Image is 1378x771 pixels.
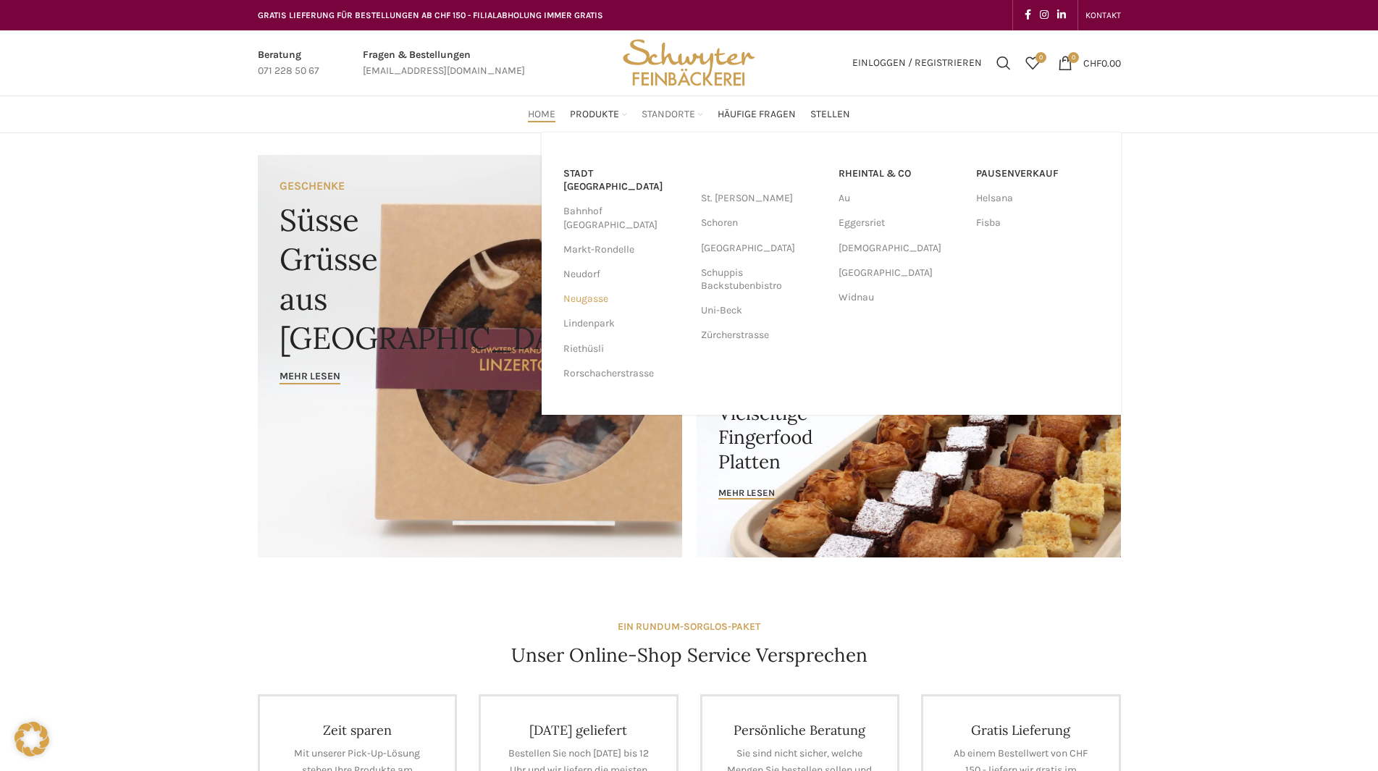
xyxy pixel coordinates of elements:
[563,161,686,199] a: Stadt [GEOGRAPHIC_DATA]
[251,100,1128,129] div: Main navigation
[528,108,555,122] span: Home
[563,337,686,361] a: Riethüsli
[976,161,1099,186] a: Pausenverkauf
[1068,52,1079,63] span: 0
[839,285,962,310] a: Widnau
[1020,5,1035,25] a: Facebook social link
[258,47,319,80] a: Infobox link
[563,199,686,237] a: Bahnhof [GEOGRAPHIC_DATA]
[1018,49,1047,77] a: 0
[989,49,1018,77] a: Suchen
[839,261,962,285] a: [GEOGRAPHIC_DATA]
[563,262,686,287] a: Neudorf
[701,236,824,261] a: [GEOGRAPHIC_DATA]
[852,58,982,68] span: Einloggen / Registrieren
[618,56,760,68] a: Site logo
[701,186,824,211] a: St. [PERSON_NAME]
[1035,52,1046,63] span: 0
[701,261,824,298] a: Schuppis Backstubenbistro
[563,311,686,336] a: Lindenpark
[1085,10,1121,20] span: KONTAKT
[528,100,555,129] a: Home
[810,100,850,129] a: Stellen
[839,236,962,261] a: [DEMOGRAPHIC_DATA]
[570,100,627,129] a: Produkte
[697,355,1121,557] a: Banner link
[511,642,867,668] h4: Unser Online-Shop Service Versprechen
[642,108,695,122] span: Standorte
[701,211,824,235] a: Schoren
[1035,5,1053,25] a: Instagram social link
[642,100,703,129] a: Standorte
[1078,1,1128,30] div: Secondary navigation
[976,186,1099,211] a: Helsana
[976,211,1099,235] a: Fisba
[724,722,876,738] h4: Persönliche Beratung
[701,298,824,323] a: Uni-Beck
[839,211,962,235] a: Eggersriet
[718,100,796,129] a: Häufige Fragen
[1083,56,1101,69] span: CHF
[1083,56,1121,69] bdi: 0.00
[618,620,760,633] strong: EIN RUNDUM-SORGLOS-PAKET
[503,722,655,738] h4: [DATE] geliefert
[845,49,989,77] a: Einloggen / Registrieren
[945,722,1097,738] h4: Gratis Lieferung
[563,237,686,262] a: Markt-Rondelle
[258,10,603,20] span: GRATIS LIEFERUNG FÜR BESTELLUNGEN AB CHF 150 - FILIALABHOLUNG IMMER GRATIS
[1053,5,1070,25] a: Linkedin social link
[718,108,796,122] span: Häufige Fragen
[839,161,962,186] a: RHEINTAL & CO
[282,722,434,738] h4: Zeit sparen
[1085,1,1121,30] a: KONTAKT
[618,30,760,96] img: Bäckerei Schwyter
[363,47,525,80] a: Infobox link
[563,287,686,311] a: Neugasse
[701,323,824,347] a: Zürcherstrasse
[810,108,850,122] span: Stellen
[570,108,619,122] span: Produkte
[839,186,962,211] a: Au
[258,155,682,557] a: Banner link
[1051,49,1128,77] a: 0 CHF0.00
[563,361,686,386] a: Rorschacherstrasse
[1018,49,1047,77] div: Meine Wunschliste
